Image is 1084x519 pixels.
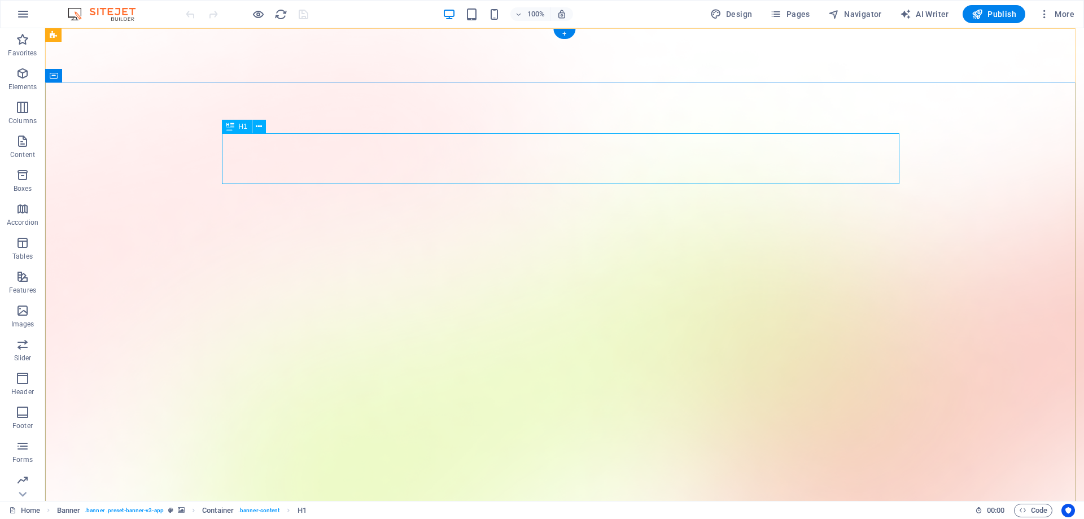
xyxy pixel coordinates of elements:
button: Code [1014,504,1052,517]
button: Click here to leave preview mode and continue editing [251,7,265,21]
span: Click to select. Double-click to edit [298,504,307,517]
span: AI Writer [900,8,949,20]
a: Click to cancel selection. Double-click to open Pages [9,504,40,517]
button: Publish [963,5,1025,23]
nav: breadcrumb [57,504,307,517]
p: Accordion [7,218,38,227]
span: Publish [972,8,1016,20]
span: : [995,506,996,514]
button: AI Writer [895,5,954,23]
p: Boxes [14,184,32,193]
button: Design [706,5,757,23]
p: Footer [12,421,33,430]
span: Pages [770,8,810,20]
button: reload [274,7,287,21]
span: More [1039,8,1074,20]
span: Click to select. Double-click to edit [57,504,81,517]
i: This element contains a background [178,507,185,513]
span: Click to select. Double-click to edit [202,504,234,517]
p: Header [11,387,34,396]
span: H1 [239,123,247,130]
span: Design [710,8,753,20]
i: Reload page [274,8,287,21]
i: This element is a customizable preset [168,507,173,513]
p: Favorites [8,49,37,58]
p: Elements [8,82,37,91]
button: Usercentrics [1061,504,1075,517]
p: Tables [12,252,33,261]
button: 100% [510,7,550,21]
button: Navigator [824,5,886,23]
span: . banner-content [238,504,279,517]
h6: 100% [527,7,545,21]
span: Code [1019,504,1047,517]
div: + [553,29,575,39]
p: Content [10,150,35,159]
p: Features [9,286,36,295]
span: Navigator [828,8,882,20]
i: On resize automatically adjust zoom level to fit chosen device. [557,9,567,19]
span: 00 00 [987,504,1004,517]
h6: Session time [975,504,1005,517]
div: Design (Ctrl+Alt+Y) [706,5,757,23]
button: Pages [766,5,814,23]
p: Columns [8,116,37,125]
button: More [1034,5,1079,23]
span: . banner .preset-banner-v3-app [85,504,164,517]
img: Editor Logo [65,7,150,21]
p: Images [11,320,34,329]
p: Slider [14,354,32,363]
p: Forms [12,455,33,464]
